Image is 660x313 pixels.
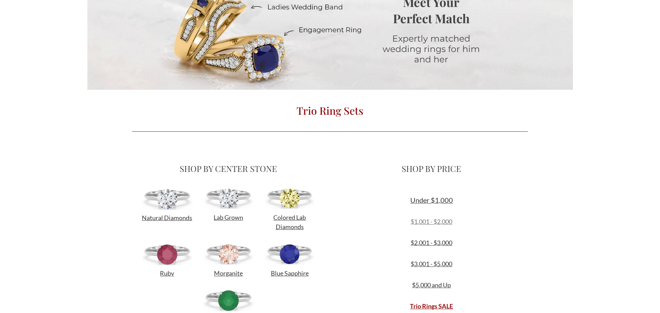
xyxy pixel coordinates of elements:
span: Morganite [214,269,243,277]
a: Morganite [214,270,243,277]
span: Lab Grown [214,214,243,221]
a: Blue Sapphire [271,270,309,277]
a: Ruby [160,270,174,277]
a: $1,001 - $2,000 [411,218,452,225]
a: Lab Grown [214,214,243,221]
span: Natural Diamonds [142,214,192,221]
h2: SHOP BY CENTER STONE [132,163,325,174]
span: Blue Sapphire [271,269,309,277]
a: Natural Diamonds [142,215,192,221]
span: Under $1,000 [410,196,453,204]
a: $2,001 - $3,000 [411,239,452,246]
h1: Expertly matched wedding rings for him and her [374,33,488,64]
a: Trio Rings SALE [410,302,453,310]
a: $3,001 - $5,000 [411,260,452,268]
span: Colored Lab Diamonds [273,214,306,231]
h2: SHOP BY PRICE [335,163,528,174]
a: Under $1,000 [410,197,453,204]
a: $5,000 and Up [412,281,451,289]
span: Ruby [160,269,174,277]
a: Colored Lab Diamonds [273,214,306,230]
